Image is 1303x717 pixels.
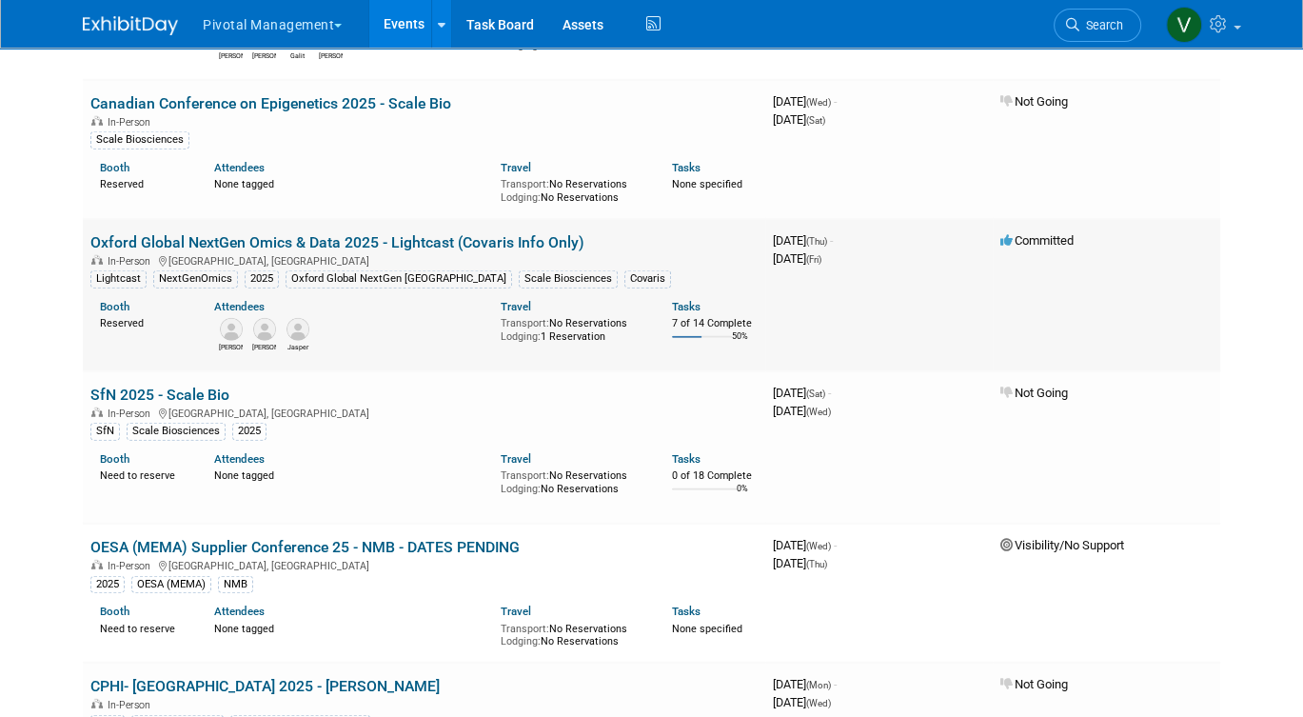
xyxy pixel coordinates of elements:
[90,423,120,440] div: SfN
[501,300,531,313] a: Travel
[91,255,103,265] img: In-Person Event
[100,174,186,191] div: Reserved
[286,50,309,61] div: Galit Meshulam-Simon
[286,341,309,352] div: Jasper Estranero
[108,255,156,268] span: In-Person
[519,270,618,288] div: Scale Biosciences
[1000,94,1068,109] span: Not Going
[232,423,267,440] div: 2025
[153,270,238,288] div: NextGenOmics
[100,605,129,618] a: Booth
[501,313,643,343] div: No Reservations 1 Reservation
[806,680,831,690] span: (Mon)
[501,330,541,343] span: Lodging:
[806,115,825,126] span: (Sat)
[100,161,129,174] a: Booth
[83,16,178,35] img: ExhibitDay
[319,50,343,61] div: Ross Kettleborough
[90,233,584,251] a: Oxford Global NextGen Omics & Data 2025 - Lightcast (Covaris Info Only)
[806,97,831,108] span: (Wed)
[834,677,837,691] span: -
[501,605,531,618] a: Travel
[830,233,833,248] span: -
[220,318,243,341] img: Carrie Maynard
[672,161,701,174] a: Tasks
[773,112,825,127] span: [DATE]
[672,469,758,483] div: 0 of 18 Complete
[90,576,125,593] div: 2025
[828,386,831,400] span: -
[672,605,701,618] a: Tasks
[214,300,265,313] a: Attendees
[90,677,440,695] a: CPHI- [GEOGRAPHIC_DATA] 2025 - [PERSON_NAME]
[773,251,821,266] span: [DATE]
[1000,538,1124,552] span: Visibility/No Support
[1054,9,1141,42] a: Search
[131,576,211,593] div: OESA (MEMA)
[91,560,103,569] img: In-Person Event
[806,698,831,708] span: (Wed)
[218,576,253,593] div: NMB
[219,50,243,61] div: Randy Dyer
[773,233,833,248] span: [DATE]
[501,623,549,635] span: Transport:
[90,94,451,112] a: Canadian Conference on Epigenetics 2025 - Scale Bio
[672,623,742,635] span: None specified
[773,677,837,691] span: [DATE]
[1079,18,1123,32] span: Search
[501,317,549,329] span: Transport:
[806,236,827,247] span: (Thu)
[773,538,837,552] span: [DATE]
[737,484,748,509] td: 0%
[253,318,276,341] img: Jonathan Didier
[108,116,156,129] span: In-Person
[100,300,129,313] a: Booth
[90,270,147,288] div: Lightcast
[672,300,701,313] a: Tasks
[214,161,265,174] a: Attendees
[773,404,831,418] span: [DATE]
[90,131,189,149] div: Scale Biosciences
[127,423,226,440] div: Scale Biosciences
[214,452,265,466] a: Attendees
[501,466,643,495] div: No Reservations No Reservations
[108,408,156,420] span: In-Person
[501,191,541,204] span: Lodging:
[90,405,758,420] div: [GEOGRAPHIC_DATA], [GEOGRAPHIC_DATA]
[286,318,309,341] img: Jasper Estranero
[834,538,837,552] span: -
[501,39,541,51] span: Lodging:
[90,538,520,556] a: OESA (MEMA) Supplier Conference 25 - NMB - DATES PENDING
[501,161,531,174] a: Travel
[732,331,748,357] td: 50%
[286,270,512,288] div: Oxford Global NextGen [GEOGRAPHIC_DATA]
[214,174,485,191] div: None tagged
[806,559,827,569] span: (Thu)
[773,386,831,400] span: [DATE]
[100,452,129,466] a: Booth
[773,94,837,109] span: [DATE]
[252,341,276,352] div: Jonathan Didier
[501,469,549,482] span: Transport:
[1000,233,1074,248] span: Committed
[624,270,671,288] div: Covaris
[100,619,186,636] div: Need to reserve
[806,254,821,265] span: (Fri)
[501,178,549,190] span: Transport:
[672,178,742,190] span: None specified
[90,252,758,268] div: [GEOGRAPHIC_DATA], [GEOGRAPHIC_DATA]
[501,619,643,648] div: No Reservations No Reservations
[672,317,758,330] div: 7 of 14 Complete
[252,50,276,61] div: Connor Wies
[806,541,831,551] span: (Wed)
[1166,7,1202,43] img: Valerie Weld
[108,699,156,711] span: In-Person
[806,407,831,417] span: (Wed)
[91,699,103,708] img: In-Person Event
[100,466,186,483] div: Need to reserve
[806,388,825,399] span: (Sat)
[501,452,531,466] a: Travel
[214,466,485,483] div: None tagged
[90,386,229,404] a: SfN 2025 - Scale Bio
[90,557,758,572] div: [GEOGRAPHIC_DATA], [GEOGRAPHIC_DATA]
